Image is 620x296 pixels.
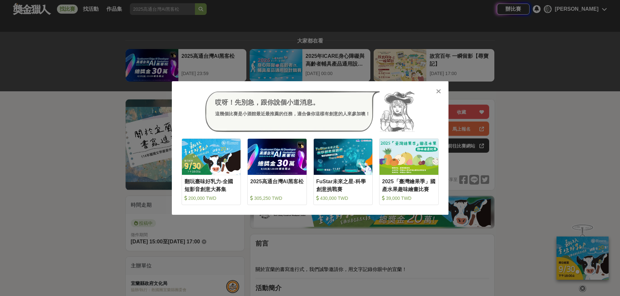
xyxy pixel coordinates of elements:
[215,97,370,107] div: 哎呀！先別急，跟你說個小道消息。
[215,110,370,117] div: 這幾個比賽是小酒館最近最推薦的任務，適合像你這樣有創意的人來參加噢！
[382,178,436,192] div: 2025「臺灣繪果季」國產水果趣味繪畫比賽
[380,91,415,132] img: Avatar
[248,139,307,175] img: Cover Image
[314,139,373,175] img: Cover Image
[185,195,238,201] div: 200,000 TWD
[313,138,373,205] a: Cover ImageFuStar未來之星-科學創意挑戰賽 430,000 TWD
[250,195,304,201] div: 305,250 TWD
[382,195,436,201] div: 39,000 TWD
[379,138,439,205] a: Cover Image2025「臺灣繪果季」國產水果趣味繪畫比賽 39,000 TWD
[182,138,241,205] a: Cover Image翻玩臺味好乳力-全國短影音創意大募集 200,000 TWD
[379,139,438,175] img: Cover Image
[247,138,307,205] a: Cover Image2025高通台灣AI黑客松 305,250 TWD
[185,178,238,192] div: 翻玩臺味好乳力-全國短影音創意大募集
[250,178,304,192] div: 2025高通台灣AI黑客松
[316,195,370,201] div: 430,000 TWD
[182,139,241,175] img: Cover Image
[316,178,370,192] div: FuStar未來之星-科學創意挑戰賽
